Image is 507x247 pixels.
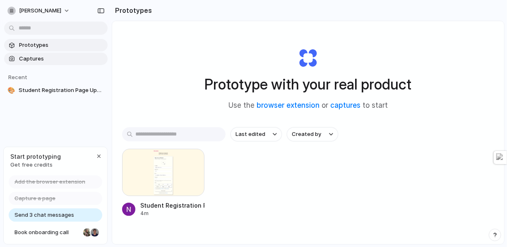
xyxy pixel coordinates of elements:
a: browser extension [257,101,320,109]
span: Start prototyping [10,152,61,161]
a: captures [330,101,360,109]
div: Nicole Kubica [82,228,92,237]
a: 🎨Student Registration Page Update [4,84,108,97]
div: Christian Iacullo [90,228,100,237]
a: Book onboarding call [9,226,102,239]
h2: Prototypes [112,5,152,15]
a: Captures [4,53,108,65]
span: Add the browser extension [14,178,85,186]
div: 4m [140,210,204,217]
span: Book onboarding call [14,228,80,237]
span: Recent [8,74,27,80]
span: [PERSON_NAME] [19,7,61,15]
div: 🎨 [7,86,15,94]
a: Prototypes [4,39,108,51]
span: Captures [19,55,104,63]
span: Prototypes [19,41,104,49]
span: Last edited [235,130,265,138]
span: Send 3 chat messages [14,211,74,219]
span: Get free credits [10,161,61,169]
div: Student Registration Page Update [140,201,204,210]
h1: Prototype with your real product [205,73,412,95]
a: Student Registration Page UpdateStudent Registration Page Update4m [122,149,204,217]
span: Created by [292,130,321,138]
span: Capture a page [14,194,55,203]
span: Student Registration Page Update [19,86,104,94]
button: [PERSON_NAME] [4,4,74,17]
button: Last edited [231,127,282,141]
span: Use the or to start [228,100,388,111]
button: Created by [287,127,338,141]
